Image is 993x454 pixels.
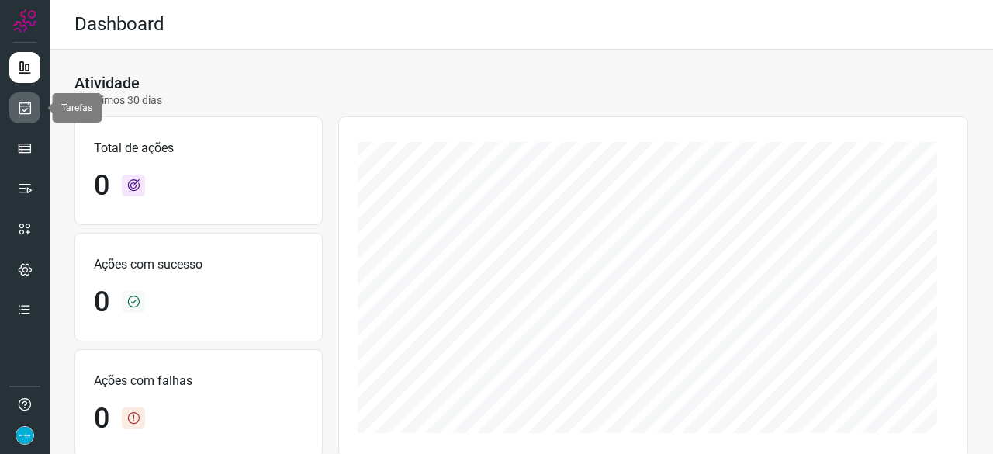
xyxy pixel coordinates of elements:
h1: 0 [94,169,109,203]
h2: Dashboard [74,13,164,36]
p: Ações com sucesso [94,255,303,274]
p: Últimos 30 dias [74,92,162,109]
p: Ações com falhas [94,372,303,390]
h1: 0 [94,402,109,435]
img: Logo [13,9,36,33]
h3: Atividade [74,74,140,92]
p: Total de ações [94,139,303,158]
span: Tarefas [61,102,92,113]
img: 4352b08165ebb499c4ac5b335522ff74.png [16,426,34,445]
h1: 0 [94,286,109,319]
